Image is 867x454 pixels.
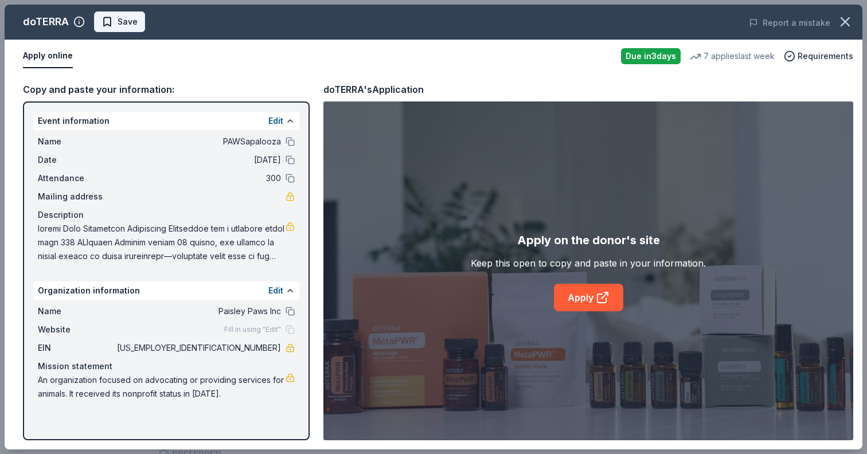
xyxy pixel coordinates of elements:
div: Event information [33,112,299,130]
span: 300 [115,171,281,185]
span: Website [38,323,115,336]
div: Copy and paste your information: [23,82,310,97]
div: Keep this open to copy and paste in your information. [471,256,706,270]
div: doTERRA's Application [323,82,424,97]
div: doTERRA [23,13,69,31]
div: Organization information [33,281,299,300]
span: Mailing address [38,190,115,203]
span: PAWSapalooza [115,135,281,148]
span: Name [38,135,115,148]
button: Report a mistake [749,16,830,30]
span: Requirements [798,49,853,63]
button: Apply online [23,44,73,68]
span: EIN [38,341,115,355]
button: Edit [268,284,283,298]
span: [DATE] [115,153,281,167]
span: Date [38,153,115,167]
span: Paisley Paws Inc [115,304,281,318]
span: Save [118,15,138,29]
div: Description [38,208,295,222]
button: Save [94,11,145,32]
span: Name [38,304,115,318]
div: Apply on the donor's site [517,231,660,249]
div: Due in 3 days [621,48,681,64]
a: Apply [554,284,623,311]
span: [US_EMPLOYER_IDENTIFICATION_NUMBER] [115,341,281,355]
button: Edit [268,114,283,128]
span: loremi Dolo Sitametcon Adipiscing Elitseddoe tem i utlabore etdol magn 338 ALIquaen Adminim venia... [38,222,286,263]
span: Fill in using "Edit" [224,325,281,334]
span: Attendance [38,171,115,185]
span: An organization focused on advocating or providing services for animals. It received its nonprofi... [38,373,286,401]
button: Requirements [784,49,853,63]
div: 7 applies last week [690,49,775,63]
div: Mission statement [38,359,295,373]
